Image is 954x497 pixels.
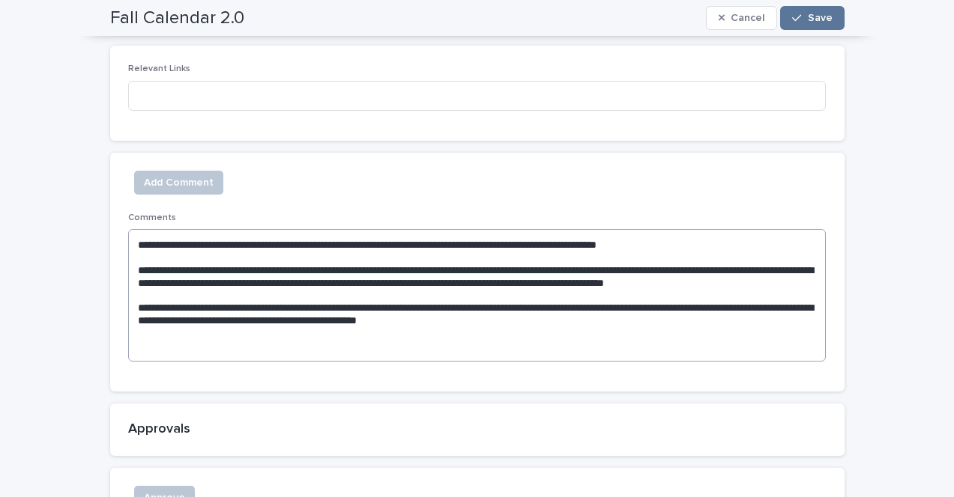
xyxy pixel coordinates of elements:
[128,213,176,222] span: Comments
[808,13,833,23] span: Save
[780,6,844,30] button: Save
[706,6,778,30] button: Cancel
[110,7,244,29] h2: Fall Calendar 2.0
[731,13,764,23] span: Cancel
[128,421,827,438] h2: Approvals
[134,171,223,195] button: Add Comment
[128,64,190,73] span: Relevant Links
[144,175,214,190] span: Add Comment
